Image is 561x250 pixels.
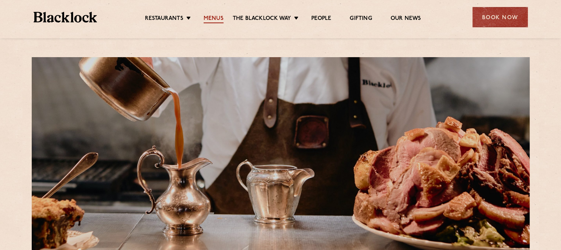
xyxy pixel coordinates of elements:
a: Restaurants [145,15,183,23]
a: The Blacklock Way [233,15,291,23]
img: BL_Textured_Logo-footer-cropped.svg [34,12,97,22]
a: Our News [391,15,421,23]
a: People [311,15,331,23]
a: Gifting [350,15,372,23]
div: Book Now [472,7,528,27]
a: Menus [204,15,224,23]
